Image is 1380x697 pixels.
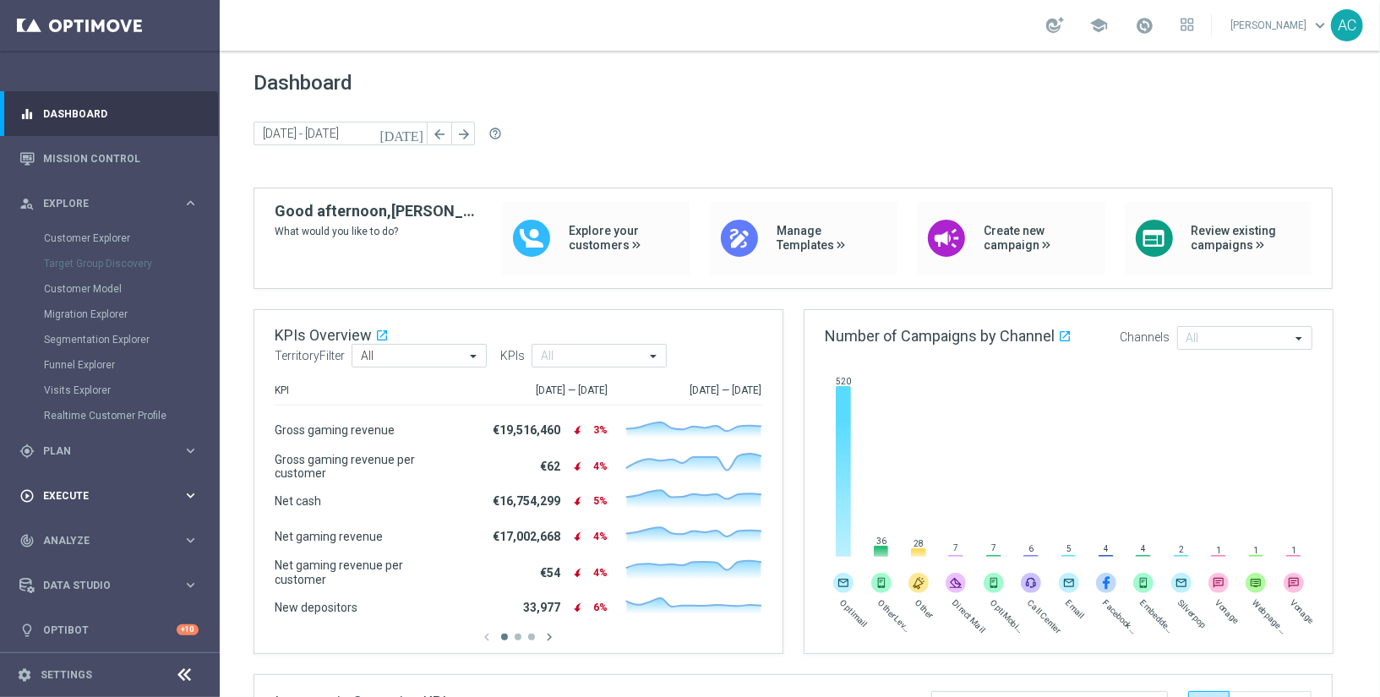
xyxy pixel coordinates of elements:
span: Data Studio [43,580,183,591]
span: Analyze [43,536,183,546]
button: Data Studio keyboard_arrow_right [19,579,199,592]
button: Mission Control [19,152,199,166]
span: Explore [43,199,183,209]
i: play_circle_outline [19,488,35,504]
div: Optibot [19,607,199,652]
a: Settings [41,670,92,680]
i: keyboard_arrow_right [183,577,199,593]
i: keyboard_arrow_right [183,195,199,211]
div: +10 [177,624,199,635]
i: gps_fixed [19,444,35,459]
div: Visits Explorer [44,378,218,403]
button: play_circle_outline Execute keyboard_arrow_right [19,489,199,503]
div: Execute [19,488,183,504]
button: track_changes Analyze keyboard_arrow_right [19,534,199,547]
div: Customer Explorer [44,226,218,251]
div: AC [1331,9,1363,41]
a: Customer Explorer [44,231,176,245]
span: Execute [43,491,183,501]
i: lightbulb [19,623,35,638]
a: Dashboard [43,91,199,136]
a: Optibot [43,607,177,652]
div: Funnel Explorer [44,352,218,378]
i: keyboard_arrow_right [183,443,199,459]
div: Customer Model [44,276,218,302]
a: Customer Model [44,282,176,296]
button: person_search Explore keyboard_arrow_right [19,197,199,210]
div: Migration Explorer [44,302,218,327]
a: Visits Explorer [44,384,176,397]
a: [PERSON_NAME]keyboard_arrow_down [1229,13,1331,38]
div: Dashboard [19,91,199,136]
div: Segmentation Explorer [44,327,218,352]
a: Realtime Customer Profile [44,409,176,422]
button: lightbulb Optibot +10 [19,623,199,637]
a: Mission Control [43,136,199,181]
a: Funnel Explorer [44,358,176,372]
i: person_search [19,196,35,211]
i: settings [17,667,32,683]
div: Explore [19,196,183,211]
i: track_changes [19,533,35,548]
i: keyboard_arrow_right [183,487,199,504]
div: Target Group Discovery [44,251,218,276]
span: school [1089,16,1108,35]
div: Mission Control [19,136,199,181]
a: Migration Explorer [44,308,176,321]
a: Segmentation Explorer [44,333,176,346]
button: equalizer Dashboard [19,107,199,121]
div: Realtime Customer Profile [44,403,218,428]
span: keyboard_arrow_down [1311,16,1329,35]
span: Plan [43,446,183,456]
div: Analyze [19,533,183,548]
i: keyboard_arrow_right [183,532,199,548]
div: Data Studio [19,578,183,593]
div: Plan [19,444,183,459]
button: gps_fixed Plan keyboard_arrow_right [19,444,199,458]
i: equalizer [19,106,35,122]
